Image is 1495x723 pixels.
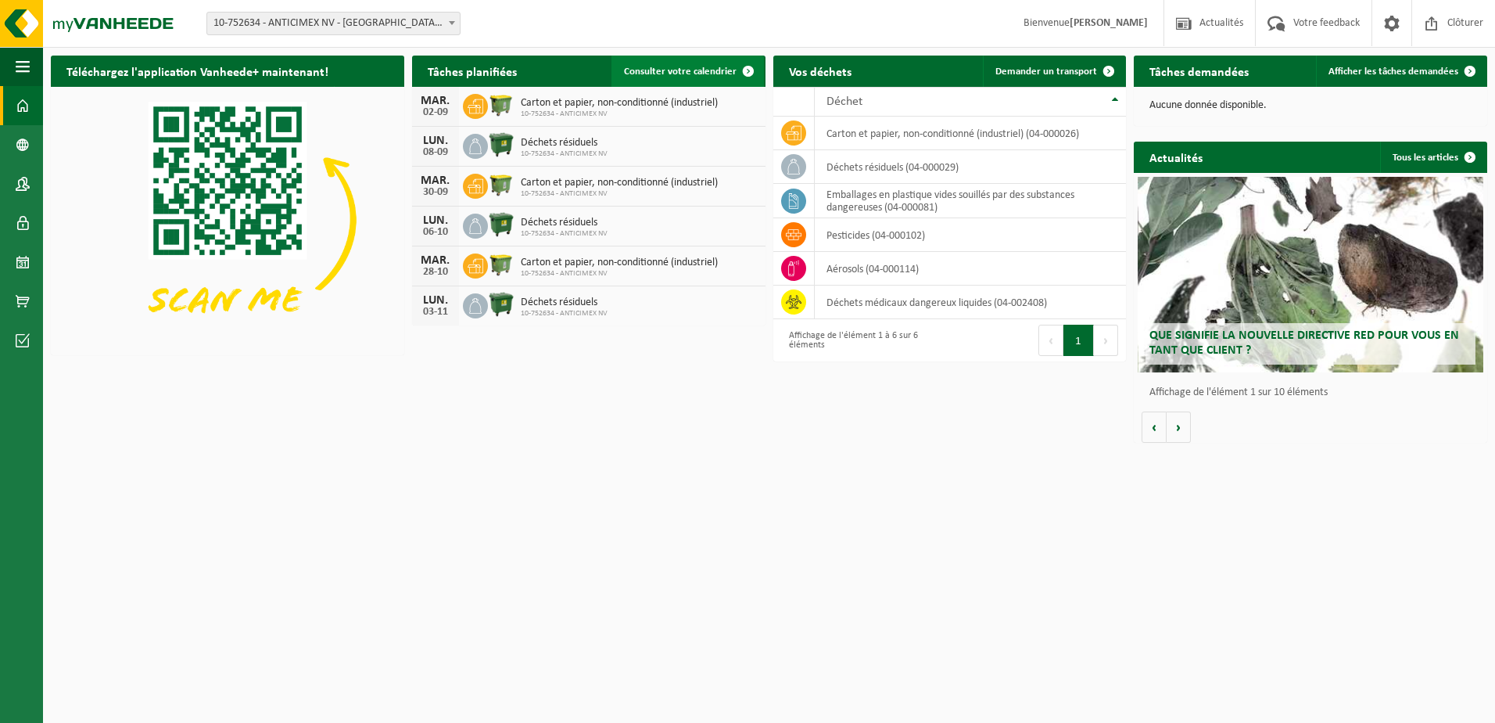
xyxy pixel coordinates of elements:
a: Tous les articles [1380,142,1486,173]
p: Affichage de l'élément 1 sur 10 éléments [1149,387,1479,398]
a: Demander un transport [983,56,1124,87]
span: 10-752634 - ANTICIMEX NV [521,309,608,318]
span: 10-752634 - ANTICIMEX NV - SINT-PIETERS-LEEUW [207,13,460,34]
span: Carton et papier, non-conditionné (industriel) [521,257,718,269]
span: Déchets résiduels [521,297,608,309]
div: Affichage de l'élément 1 à 6 sur 6 éléments [781,323,942,358]
h2: Vos déchets [773,56,867,86]
td: aérosols (04-000114) [815,252,1127,286]
img: WB-1100-HPE-GN-01 [488,211,514,238]
button: Next [1094,325,1118,356]
span: 10-752634 - ANTICIMEX NV [521,149,608,159]
img: WB-1100-HPE-GN-50 [488,251,514,278]
h2: Téléchargez l'application Vanheede+ maintenant! [51,56,344,86]
strong: [PERSON_NAME] [1070,17,1148,29]
td: emballages en plastique vides souillés par des substances dangereuses (04-000081) [815,184,1127,218]
button: Vorige [1142,412,1167,443]
a: Consulter votre calendrier [611,56,764,87]
span: Carton et papier, non-conditionné (industriel) [521,177,718,189]
button: 1 [1063,325,1094,356]
span: 10-752634 - ANTICIMEX NV [521,189,718,199]
div: LUN. [420,135,451,147]
img: WB-1100-HPE-GN-50 [488,171,514,198]
span: Que signifie la nouvelle directive RED pour vous en tant que client ? [1149,329,1459,357]
div: LUN. [420,294,451,307]
h2: Tâches planifiées [412,56,532,86]
div: LUN. [420,214,451,227]
div: 08-09 [420,147,451,158]
td: Déchets médicaux dangereux liquides (04-002408) [815,286,1127,319]
div: 06-10 [420,227,451,238]
button: Volgende [1167,412,1191,443]
div: MAR. [420,254,451,267]
span: Afficher les tâches demandées [1328,67,1458,77]
span: Consulter votre calendrier [624,67,737,77]
img: Download de VHEPlus App [51,87,404,352]
img: WB-1100-HPE-GN-50 [488,92,514,118]
img: WB-1100-HPE-GN-01 [488,131,514,158]
span: Déchets résiduels [521,137,608,149]
td: déchets résiduels (04-000029) [815,150,1127,184]
td: carton et papier, non-conditionné (industriel) (04-000026) [815,117,1127,150]
div: MAR. [420,174,451,187]
span: 10-752634 - ANTICIMEX NV - SINT-PIETERS-LEEUW [206,12,461,35]
span: 10-752634 - ANTICIMEX NV [521,110,718,119]
div: 02-09 [420,107,451,118]
div: 28-10 [420,267,451,278]
div: 30-09 [420,187,451,198]
span: Déchet [826,95,862,108]
h2: Tâches demandées [1134,56,1264,86]
span: 10-752634 - ANTICIMEX NV [521,229,608,239]
button: Previous [1038,325,1063,356]
span: Demander un transport [995,67,1097,77]
a: Afficher les tâches demandées [1316,56,1486,87]
h2: Actualités [1134,142,1218,172]
span: 10-752634 - ANTICIMEX NV [521,269,718,279]
p: Aucune donnée disponible. [1149,100,1472,111]
div: MAR. [420,95,451,107]
img: WB-1100-HPE-GN-01 [488,291,514,318]
span: Carton et papier, non-conditionné (industriel) [521,97,718,110]
span: Déchets résiduels [521,217,608,229]
td: pesticides (04-000102) [815,218,1127,252]
div: 03-11 [420,307,451,318]
a: Que signifie la nouvelle directive RED pour vous en tant que client ? [1138,177,1484,372]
